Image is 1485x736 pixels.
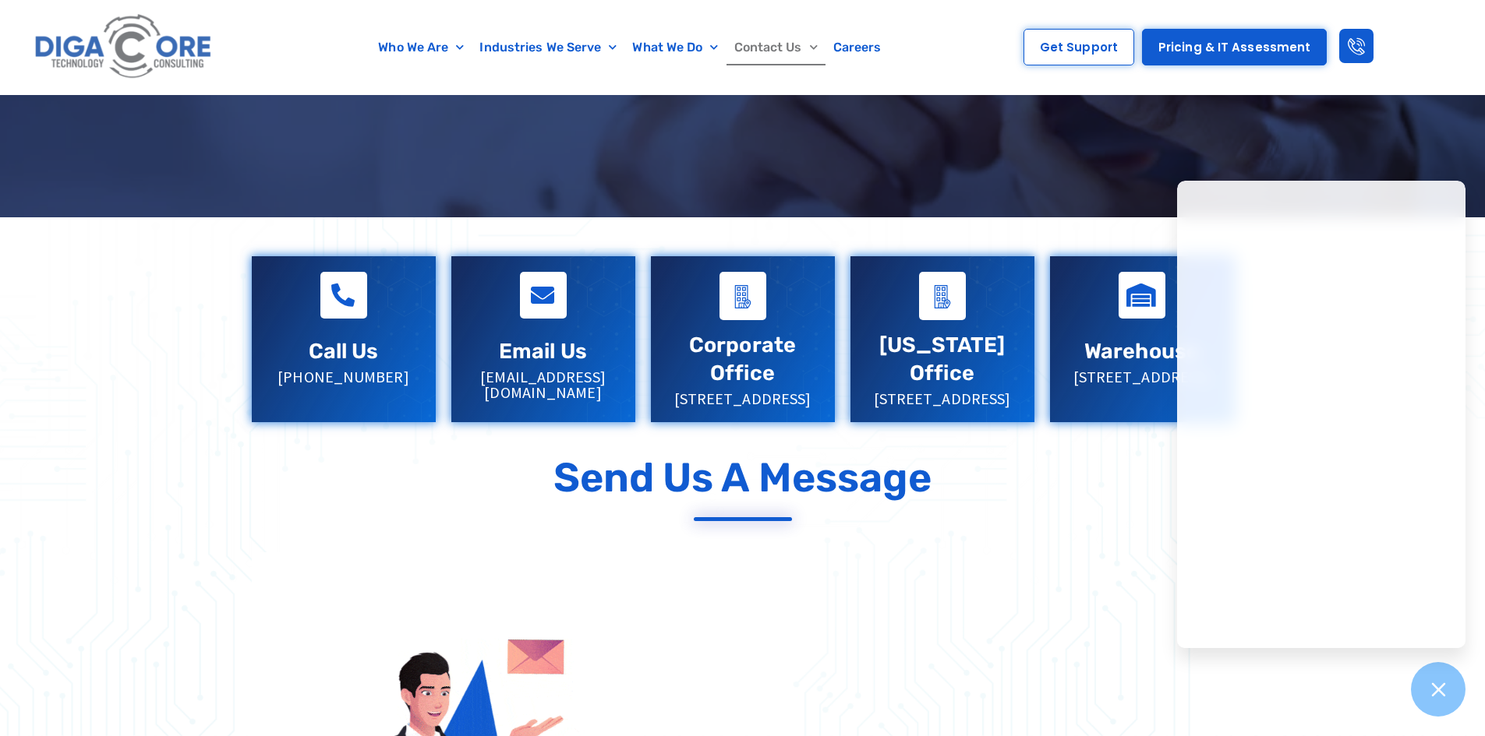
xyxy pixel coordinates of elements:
a: Warehouse [1119,272,1165,319]
nav: Menu [292,30,968,65]
a: Pricing & IT Assessment [1142,29,1327,65]
p: [STREET_ADDRESS] [1066,369,1218,385]
a: Who We Are [370,30,472,65]
img: Digacore logo 1 [30,8,217,86]
a: Get Support [1024,29,1134,65]
a: Corporate Office [720,272,766,320]
p: [STREET_ADDRESS] [666,391,819,407]
a: Call Us [320,272,367,319]
a: Warehouse [1084,339,1199,364]
p: [EMAIL_ADDRESS][DOMAIN_NAME] [467,369,620,400]
a: Careers [826,30,889,65]
a: Call Us [309,339,379,364]
a: Email Us [499,339,587,364]
a: [US_STATE] Office [879,333,1006,385]
a: Corporate Office [689,333,796,385]
a: Contact Us [727,30,826,65]
span: Pricing & IT Assessment [1158,41,1310,53]
p: [STREET_ADDRESS] [866,391,1019,407]
a: Email Us [520,272,567,319]
a: What We Do [624,30,726,65]
a: Virginia Office [919,272,966,320]
iframe: Chatgenie Messenger [1177,181,1466,648]
a: Industries We Serve [472,30,624,65]
p: [PHONE_NUMBER] [267,369,420,385]
p: Send Us a Message [553,453,932,502]
span: Get Support [1040,41,1118,53]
